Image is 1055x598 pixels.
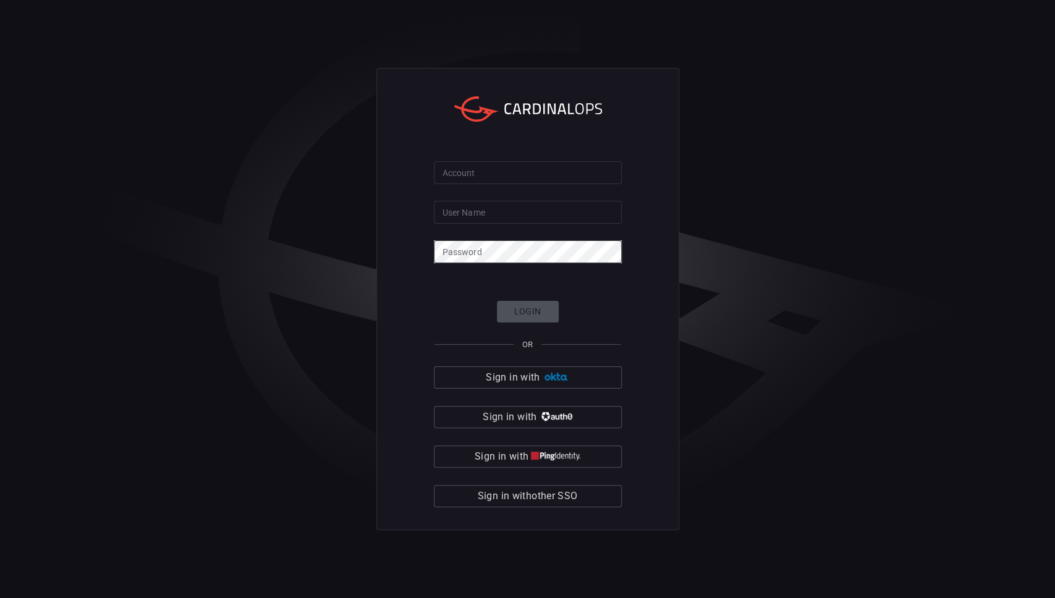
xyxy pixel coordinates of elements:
button: Sign in with [434,366,622,389]
img: vP8Hhh4KuCH8AavWKdZY7RZgAAAAASUVORK5CYII= [540,412,572,421]
span: Sign in with [475,448,528,465]
button: Sign in with [434,406,622,428]
input: Type your user name [434,201,622,224]
span: Sign in with [483,408,536,426]
img: Ad5vKXme8s1CQAAAABJRU5ErkJggg== [543,373,569,382]
span: Sign in with other SSO [478,487,578,505]
span: Sign in with [486,369,540,386]
span: OR [522,340,533,349]
input: Type your account [434,161,622,184]
button: Sign in with [434,445,622,468]
img: quu4iresuhQAAAABJRU5ErkJggg== [531,452,580,461]
button: Sign in withother SSO [434,485,622,507]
